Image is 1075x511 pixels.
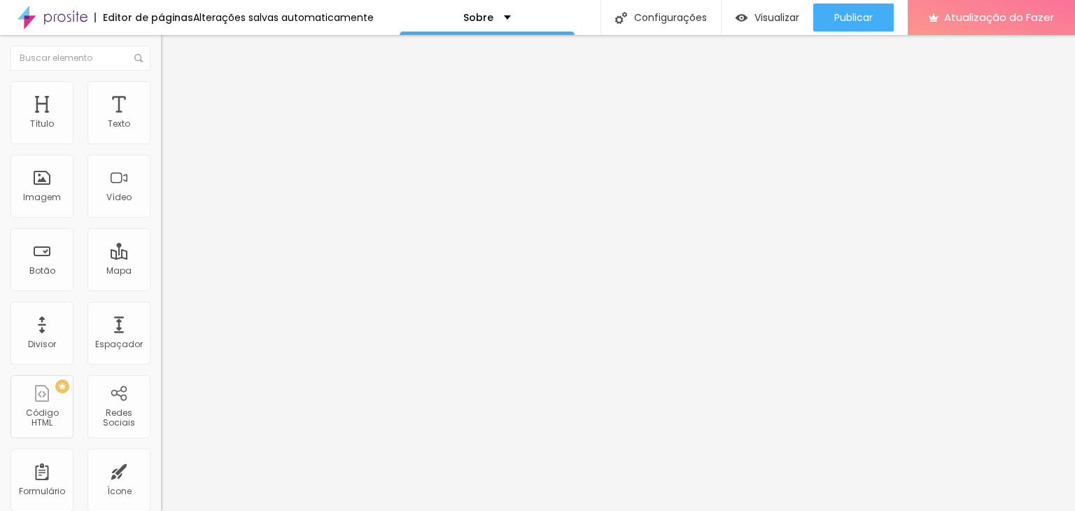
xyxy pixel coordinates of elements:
font: Título [30,118,54,129]
font: Espaçador [95,338,143,350]
img: Ícone [134,54,143,62]
font: Divisor [28,338,56,350]
font: Alterações salvas automaticamente [193,10,374,24]
img: view-1.svg [736,12,747,24]
font: Sobre [463,10,493,24]
font: Mapa [106,265,132,276]
font: Configurações [634,10,707,24]
font: Formulário [19,485,65,497]
font: Imagem [23,191,61,203]
font: Botão [29,265,55,276]
font: Código HTML [26,407,59,428]
button: Publicar [813,3,894,31]
iframe: Editor [161,35,1075,511]
button: Visualizar [722,3,813,31]
input: Buscar elemento [10,45,150,71]
font: Editor de páginas [103,10,193,24]
font: Publicar [834,10,873,24]
font: Atualização do Fazer [944,10,1054,24]
font: Visualizar [754,10,799,24]
img: Ícone [615,12,627,24]
font: Texto [108,118,130,129]
font: Ícone [107,485,132,497]
font: Vídeo [106,191,132,203]
font: Redes Sociais [103,407,135,428]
